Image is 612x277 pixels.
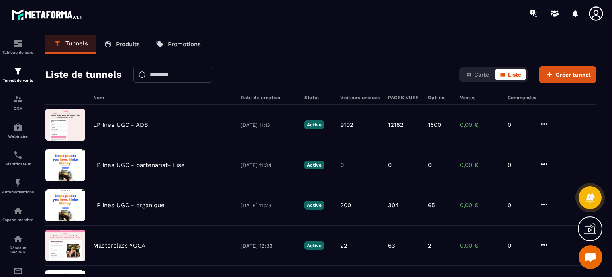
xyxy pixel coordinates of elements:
[428,95,452,100] h6: Opt-ins
[2,172,34,200] a: automationsautomationsAutomatisations
[2,33,34,61] a: formationformationTableau de bord
[340,121,353,128] p: 9102
[13,94,23,104] img: formation
[45,230,85,261] img: image
[340,202,351,209] p: 200
[241,162,296,168] p: [DATE] 11:34
[2,106,34,110] p: CRM
[474,71,489,78] span: Carte
[2,50,34,55] p: Tableau de bord
[428,242,432,249] p: 2
[13,150,23,160] img: scheduler
[96,35,148,54] a: Produits
[508,95,536,100] h6: Commandes
[93,121,148,128] p: LP Ines UGC - ADS
[241,202,296,208] p: [DATE] 11:29
[508,161,532,169] p: 0
[2,190,34,194] p: Automatisations
[2,116,34,144] a: automationsautomationsWebinaire
[2,162,34,166] p: Planificateur
[304,201,324,210] p: Active
[241,95,296,100] h6: Date de création
[116,41,140,48] p: Produits
[2,144,34,172] a: schedulerschedulerPlanificateur
[556,71,591,79] span: Créer tunnel
[13,122,23,132] img: automations
[2,228,34,260] a: social-networksocial-networkRéseaux Sociaux
[388,161,392,169] p: 0
[340,95,380,100] h6: Visiteurs uniques
[340,242,347,249] p: 22
[304,161,324,169] p: Active
[2,61,34,88] a: formationformationTunnel de vente
[388,242,395,249] p: 63
[508,242,532,249] p: 0
[495,69,526,80] button: Liste
[13,234,23,244] img: social-network
[461,69,494,80] button: Carte
[460,242,500,249] p: 0,00 €
[304,241,324,250] p: Active
[241,122,296,128] p: [DATE] 11:13
[13,39,23,48] img: formation
[45,35,96,54] a: Tunnels
[304,95,332,100] h6: Statut
[2,218,34,222] p: Espace membre
[2,88,34,116] a: formationformationCRM
[460,202,500,209] p: 0,00 €
[508,121,532,128] p: 0
[2,200,34,228] a: automationsautomationsEspace membre
[579,245,602,269] a: Ouvrir le chat
[388,121,404,128] p: 12182
[539,66,596,83] button: Créer tunnel
[45,109,85,141] img: image
[340,161,344,169] p: 0
[93,161,185,169] p: LP Ines UGC - partenariat- Lise
[388,95,420,100] h6: PAGES VUES
[304,120,324,129] p: Active
[13,266,23,276] img: email
[428,121,441,128] p: 1500
[168,41,201,48] p: Promotions
[508,202,532,209] p: 0
[13,67,23,76] img: formation
[45,189,85,221] img: image
[13,178,23,188] img: automations
[2,134,34,138] p: Webinaire
[2,78,34,83] p: Tunnel de vente
[460,121,500,128] p: 0,00 €
[428,161,432,169] p: 0
[45,67,122,83] h2: Liste de tunnels
[241,243,296,249] p: [DATE] 12:33
[2,246,34,254] p: Réseaux Sociaux
[93,202,165,209] p: LP Ines UGC - organique
[65,40,88,47] p: Tunnels
[460,161,500,169] p: 0,00 €
[45,149,85,181] img: image
[93,242,145,249] p: Masterclass YGCA
[388,202,399,209] p: 304
[148,35,209,54] a: Promotions
[93,95,233,100] h6: Nom
[508,71,521,78] span: Liste
[428,202,435,209] p: 65
[460,95,500,100] h6: Ventes
[11,7,83,22] img: logo
[13,206,23,216] img: automations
